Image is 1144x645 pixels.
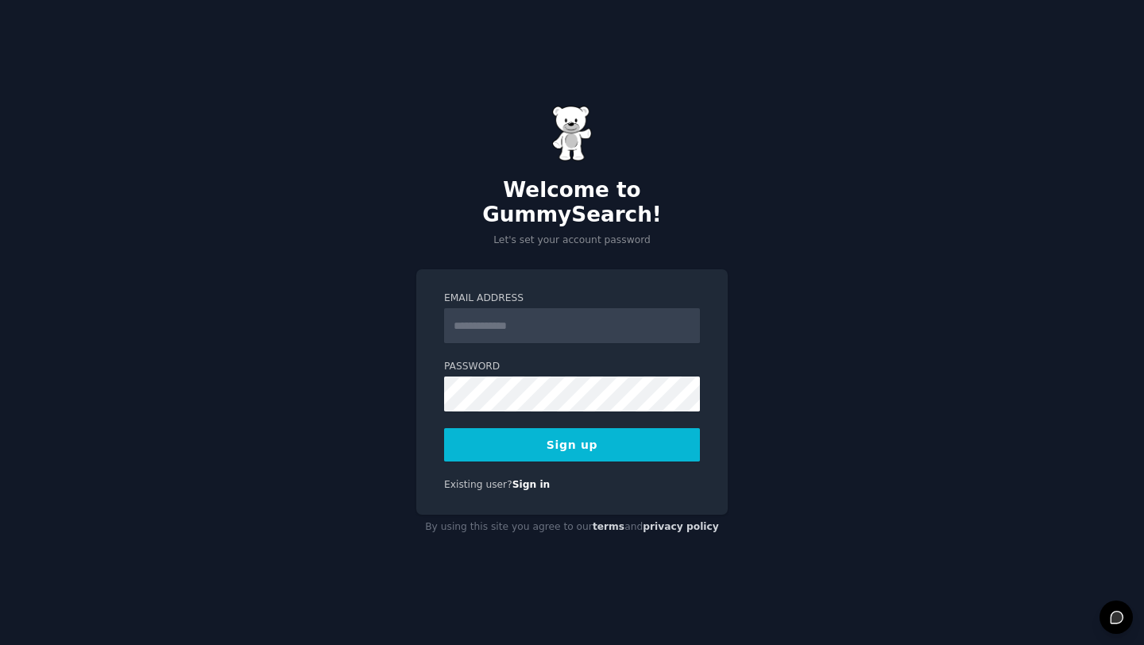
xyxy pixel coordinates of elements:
p: Let's set your account password [416,234,728,248]
img: Gummy Bear [552,106,592,161]
h2: Welcome to GummySearch! [416,178,728,228]
div: By using this site you agree to our and [416,515,728,540]
span: Existing user? [444,479,512,490]
label: Password [444,360,700,374]
a: Sign in [512,479,551,490]
button: Sign up [444,428,700,462]
a: privacy policy [643,521,719,532]
a: terms [593,521,624,532]
label: Email Address [444,292,700,306]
